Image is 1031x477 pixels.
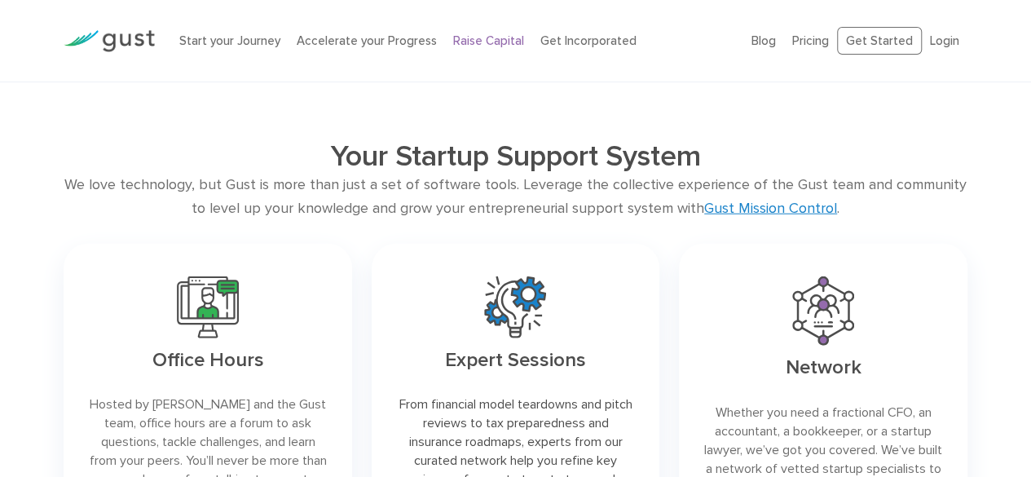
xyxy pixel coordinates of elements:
a: Blog [751,33,776,48]
a: Pricing [792,33,829,48]
div: We love technology, but Gust is more than just a set of software tools. Leverage the collective e... [64,174,967,221]
h2: Your Startup Support System [154,139,877,174]
a: Gust Mission Control [704,200,837,217]
a: Accelerate your Progress [297,33,437,48]
a: Login [930,33,959,48]
a: Start your Journey [179,33,280,48]
a: Get Incorporated [540,33,637,48]
a: Get Started [837,27,922,55]
img: Gust Logo [64,30,155,52]
a: Raise Capital [453,33,524,48]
